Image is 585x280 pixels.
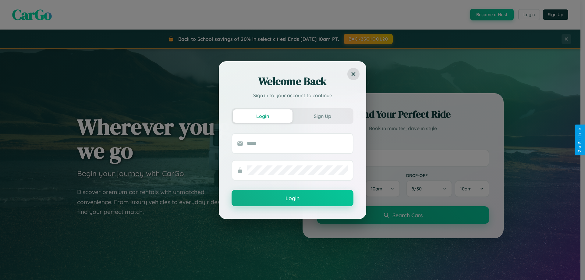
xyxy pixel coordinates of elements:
[578,128,582,152] div: Give Feedback
[292,109,352,123] button: Sign Up
[233,109,292,123] button: Login
[232,190,353,206] button: Login
[232,92,353,99] p: Sign in to your account to continue
[232,74,353,89] h2: Welcome Back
